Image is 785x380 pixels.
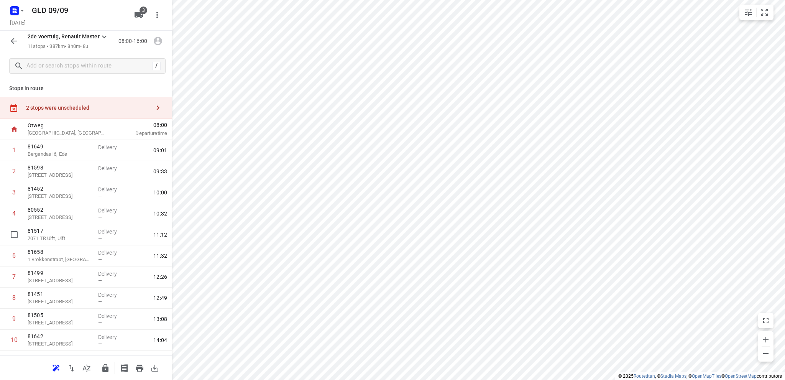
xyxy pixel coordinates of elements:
p: [GEOGRAPHIC_DATA], [GEOGRAPHIC_DATA] [28,129,107,137]
span: — [98,235,102,241]
p: [STREET_ADDRESS] [28,277,92,285]
p: Delivery [98,291,126,299]
div: small contained button group [739,5,774,20]
p: Stops in route [9,84,163,92]
div: 2 stops were unscheduled [26,105,150,111]
li: © 2025 , © , © © contributors [618,373,782,379]
span: Download route [147,364,163,371]
span: 10:00 [153,189,167,196]
div: / [152,62,161,70]
p: 81499 [28,269,92,277]
p: 7071 TR Ulft, Ulft [28,235,92,242]
a: Routetitan [634,373,655,379]
h5: Project date [7,18,29,27]
span: 12:49 [153,294,167,302]
p: 81642 [28,332,92,340]
p: 11 stops • 387km • 8h0m • 8u [28,43,109,50]
span: 14:04 [153,336,167,344]
p: Delivery [98,249,126,257]
p: 81505 [28,311,92,319]
a: Stadia Maps [660,373,686,379]
div: 10 [11,336,18,344]
span: — [98,341,102,347]
p: [STREET_ADDRESS] [28,319,92,327]
span: 09:33 [153,168,167,175]
p: [STREET_ADDRESS] [28,192,92,200]
span: Sort by time window [79,364,94,371]
p: [STREET_ADDRESS] [28,298,92,306]
p: 81649 [28,143,92,150]
span: 11:32 [153,252,167,260]
p: Delivery [98,207,126,214]
div: 9 [12,315,16,322]
span: 09:01 [153,146,167,154]
div: 8 [12,294,16,301]
a: OpenMapTiles [692,373,721,379]
h5: Rename [29,4,128,16]
span: — [98,320,102,326]
div: 7 [12,273,16,280]
p: 81452 [28,185,92,192]
span: Reoptimize route [48,364,64,371]
button: More [149,7,165,23]
p: Delivery [98,333,126,341]
span: 10:32 [153,210,167,217]
span: — [98,151,102,157]
p: Otweg [28,122,107,129]
p: Departure time [117,130,167,137]
p: 80552 [28,206,92,214]
div: 2 [12,168,16,175]
span: 3 [140,7,147,14]
div: 3 [12,189,16,196]
span: — [98,193,102,199]
p: 81153 [28,354,92,361]
p: Delivery [98,186,126,193]
p: Delivery [98,165,126,172]
div: 1 [12,146,16,154]
a: OpenStreetMap [725,373,757,379]
span: 12:26 [153,273,167,281]
p: 81598 [28,164,92,171]
p: 08:00-16:00 [118,37,150,45]
span: — [98,257,102,262]
span: Select [7,227,22,242]
p: 81658 [28,248,92,256]
span: 13:08 [153,315,167,323]
span: — [98,278,102,283]
span: — [98,214,102,220]
p: 81451 [28,290,92,298]
p: Delivery [98,228,126,235]
p: Delivery [98,312,126,320]
button: Fit zoom [757,5,772,20]
p: [STREET_ADDRESS] [28,214,92,221]
p: 81517 [28,227,92,235]
p: [STREET_ADDRESS] [28,340,92,348]
p: Bergendaal 6, Ede [28,150,92,158]
span: Print shipping labels [117,364,132,371]
span: Assign driver [150,37,166,44]
span: 08:00 [117,121,167,129]
p: 2de voertuig, Renault Master [28,33,100,41]
span: Print route [132,364,147,371]
p: Delivery [98,354,126,362]
span: — [98,172,102,178]
p: Delivery [98,270,126,278]
span: — [98,299,102,304]
button: Map settings [741,5,756,20]
input: Add or search stops within route [26,60,152,72]
span: 11:12 [153,231,167,239]
button: 3 [131,7,146,23]
div: 4 [12,210,16,217]
span: Reverse route [64,364,79,371]
p: Delivery [98,143,126,151]
p: [STREET_ADDRESS] [28,171,92,179]
div: 6 [12,252,16,259]
p: 1 Brokkenstraat, [GEOGRAPHIC_DATA] [28,256,92,263]
button: Lock route [98,360,113,376]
